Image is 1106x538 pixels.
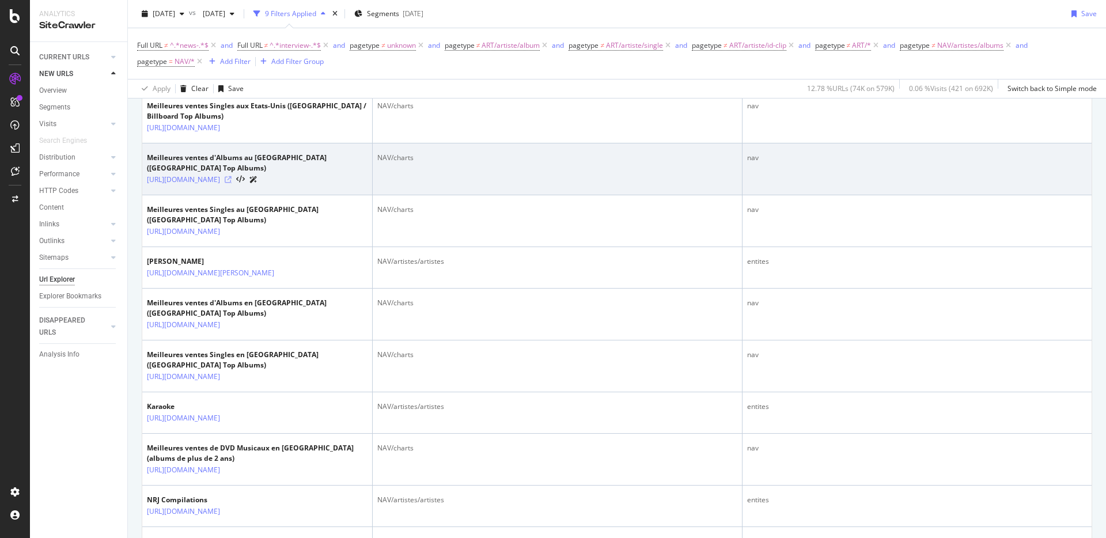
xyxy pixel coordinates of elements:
button: [DATE] [198,5,239,23]
div: entites [747,256,1087,267]
div: nav [747,204,1087,215]
div: and [428,40,440,50]
div: Meilleures ventes Singles au [GEOGRAPHIC_DATA] ([GEOGRAPHIC_DATA] Top Albums) [147,204,368,225]
span: ART/artiste/single [606,37,663,54]
span: vs [189,7,198,17]
div: Karaoke [147,401,257,412]
div: nav [747,350,1087,360]
div: Add Filter [220,56,251,66]
button: Save [214,79,244,98]
a: Visit Online Page [225,176,232,183]
span: unknown [387,37,416,54]
div: 12.78 % URLs ( 74K on 579K ) [807,84,895,93]
span: pagetype [815,40,845,50]
div: Explorer Bookmarks [39,290,101,302]
button: 9 Filters Applied [249,5,330,23]
button: and [798,40,810,51]
div: Content [39,202,64,214]
div: Meilleures ventes de DVD Musicaux en [GEOGRAPHIC_DATA] (albums de plus de 2 ans) [147,443,368,464]
span: pagetype [569,40,599,50]
span: 2025 Jul. 13th [198,9,225,18]
a: NEW URLS [39,68,108,80]
div: and [798,40,810,50]
div: 9 Filters Applied [265,9,316,18]
span: ≠ [931,40,935,50]
div: Meilleures ventes Singles en [GEOGRAPHIC_DATA] ([GEOGRAPHIC_DATA] Top Albums) [147,350,368,370]
a: CURRENT URLS [39,51,108,63]
div: entites [747,495,1087,505]
span: 2025 Sep. 23rd [153,9,175,18]
div: Outlinks [39,235,65,247]
a: [URL][DOMAIN_NAME] [147,506,220,517]
button: and [675,40,687,51]
a: [URL][DOMAIN_NAME] [147,412,220,424]
div: Add Filter Group [271,56,324,66]
div: Visits [39,118,56,130]
button: Add Filter [204,55,251,69]
div: Analytics [39,9,118,19]
span: pagetype [692,40,722,50]
div: Analysis Info [39,348,79,361]
div: nav [747,443,1087,453]
a: Segments [39,101,119,113]
div: NAV/artistes/artistes [377,495,737,505]
span: pagetype [137,56,167,66]
div: nav [747,101,1087,111]
span: ≠ [724,40,728,50]
a: Distribution [39,151,108,164]
div: Performance [39,168,79,180]
span: Full URL [137,40,162,50]
button: and [552,40,564,51]
div: NAV/charts [377,101,737,111]
div: Url Explorer [39,274,75,286]
div: NEW URLS [39,68,73,80]
a: [URL][DOMAIN_NAME][PERSON_NAME] [147,267,274,279]
div: HTTP Codes [39,185,78,197]
span: ≠ [381,40,385,50]
div: Segments [39,101,70,113]
a: Sitemaps [39,252,108,264]
span: ≠ [847,40,851,50]
button: and [221,40,233,51]
div: [DATE] [403,9,423,18]
div: NAV/artistes/artistes [377,401,737,412]
button: Segments[DATE] [350,5,428,23]
a: [URL][DOMAIN_NAME] [147,174,220,185]
div: NRJ Compilations [147,495,257,505]
div: NAV/charts [377,204,737,215]
div: entites [747,401,1087,412]
a: DISAPPEARED URLS [39,315,108,339]
div: Overview [39,85,67,97]
div: NAV/artistes/artistes [377,256,737,267]
button: Switch back to Simple mode [1003,79,1097,98]
button: Save [1067,5,1097,23]
span: ^.*interview-.*$ [270,37,321,54]
a: HTTP Codes [39,185,108,197]
div: times [330,8,340,20]
div: Apply [153,84,171,93]
button: and [883,40,895,51]
button: and [1016,40,1028,51]
div: SiteCrawler [39,19,118,32]
a: Url Explorer [39,274,119,286]
span: ART/artiste/album [482,37,540,54]
span: ≠ [164,40,168,50]
div: Clear [191,84,209,93]
a: Inlinks [39,218,108,230]
span: pagetype [445,40,475,50]
span: NAV/* [175,54,195,70]
a: Visits [39,118,108,130]
div: Switch back to Simple mode [1007,84,1097,93]
div: Search Engines [39,135,87,147]
div: and [675,40,687,50]
span: ART/* [852,37,871,54]
button: Clear [176,79,209,98]
div: Inlinks [39,218,59,230]
a: Search Engines [39,135,99,147]
span: Full URL [237,40,263,50]
span: ≠ [264,40,268,50]
div: NAV/charts [377,443,737,453]
div: 0.06 % Visits ( 421 on 692K ) [909,84,993,93]
a: Analysis Info [39,348,119,361]
button: Apply [137,79,171,98]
